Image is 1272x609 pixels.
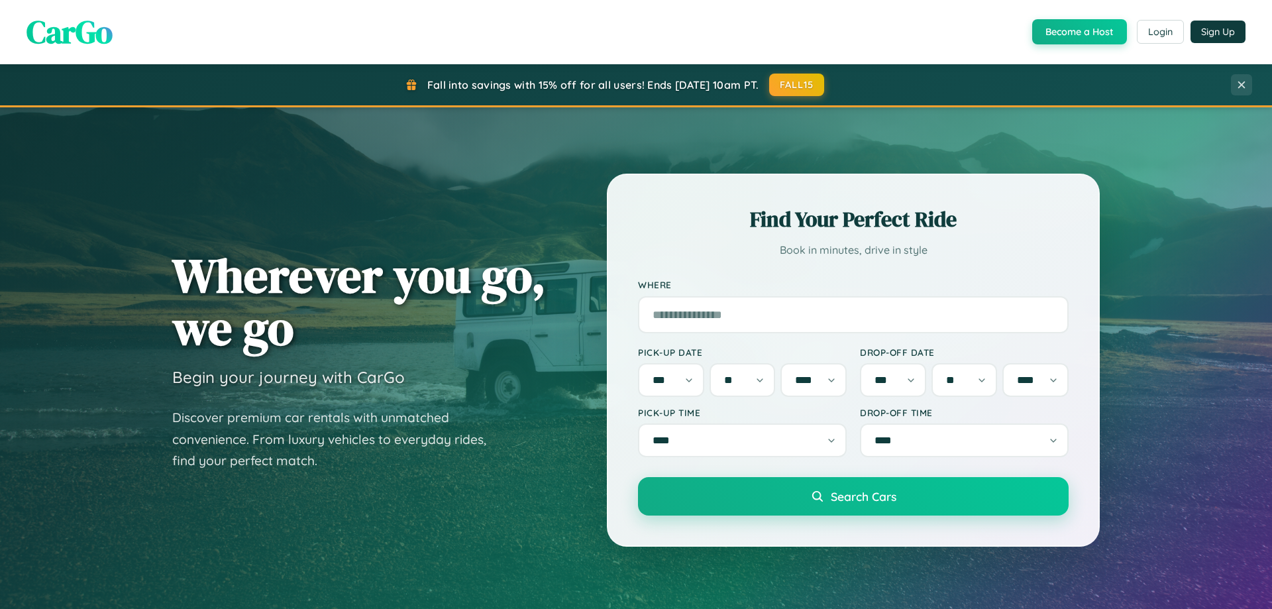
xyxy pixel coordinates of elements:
label: Where [638,280,1069,291]
button: Become a Host [1032,19,1127,44]
p: Book in minutes, drive in style [638,241,1069,260]
span: Search Cars [831,489,896,504]
label: Drop-off Date [860,347,1069,358]
span: Fall into savings with 15% off for all users! Ends [DATE] 10am PT. [427,78,759,91]
button: Login [1137,20,1184,44]
span: CarGo [26,10,113,54]
h1: Wherever you go, we go [172,249,546,354]
button: Sign Up [1191,21,1245,43]
h2: Find Your Perfect Ride [638,205,1069,234]
label: Drop-off Time [860,407,1069,418]
p: Discover premium car rentals with unmatched convenience. From luxury vehicles to everyday rides, ... [172,407,503,472]
label: Pick-up Time [638,407,847,418]
label: Pick-up Date [638,347,847,358]
button: Search Cars [638,477,1069,516]
button: FALL15 [769,74,825,96]
h3: Begin your journey with CarGo [172,367,405,387]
